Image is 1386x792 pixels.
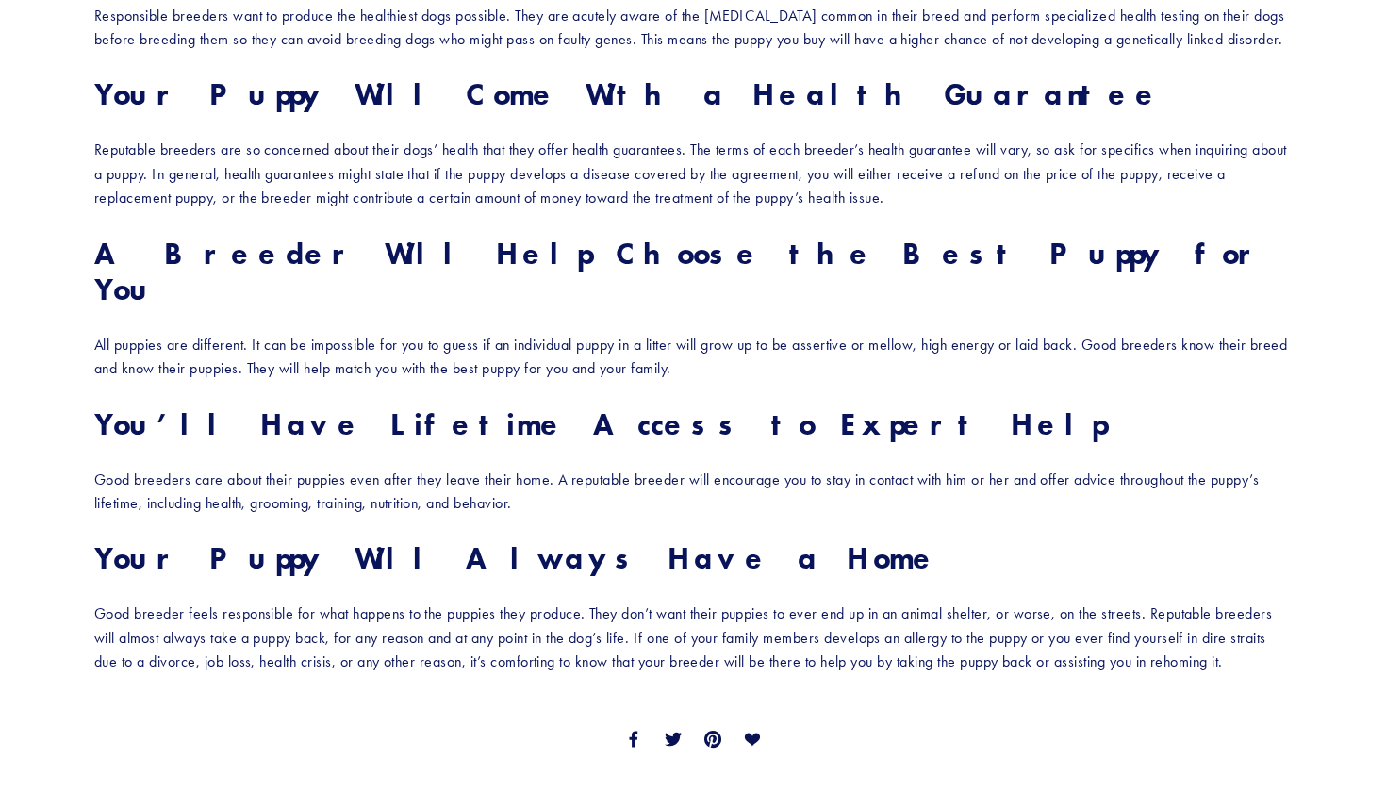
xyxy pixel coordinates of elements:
p: All puppies are different. It can be impossible for you to guess if an individual puppy in a litt... [94,333,1292,381]
strong: Your Puppy Will Always Have a Home [94,539,940,576]
strong: Your Puppy Will Come With a Health Guarantee [94,75,1163,112]
p: Responsible breeders want to produce the healthiest dogs possible. They are acutely aware of the ... [94,4,1292,52]
strong: You’ll Have Lifetime Access to Expert Help [94,405,1105,442]
strong: A Breeder Will Help Choose the Best Puppy for You [94,235,1291,307]
p: Reputable breeders are so concerned about their dogs’ health that they offer health guarantees. T... [94,138,1292,210]
p: Good breeder feels responsible for what happens to the puppies they produce. They don’t want thei... [94,602,1292,674]
p: Good breeders care about their puppies even after they leave their home. A reputable breeder will... [94,468,1292,516]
